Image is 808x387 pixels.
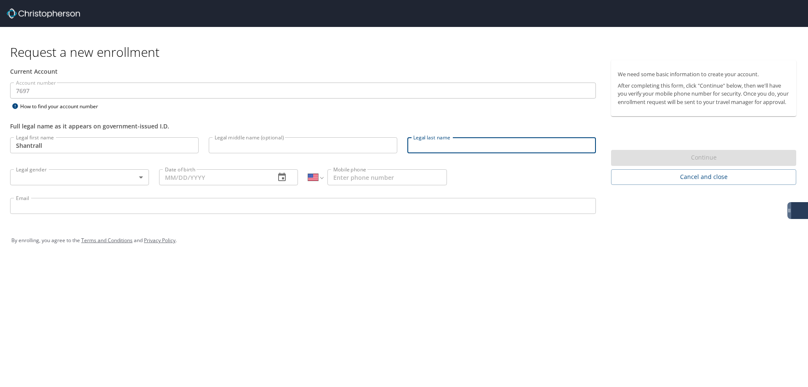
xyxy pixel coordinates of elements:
div: How to find your account number [10,101,115,112]
a: Privacy Policy [144,237,175,244]
div: Current Account [10,67,596,76]
button: Cancel and close [611,169,796,185]
div: ​ [10,169,149,185]
div: Full legal name as it appears on government-issued I.D. [10,122,596,131]
img: cbt logo [7,8,80,19]
p: After completing this form, click "Continue" below, then we'll have you verify your mobile phone ... [618,82,789,106]
div: By enrolling, you agree to the and . [11,230,797,251]
p: We need some basic information to create your account. [618,70,789,78]
input: MM/DD/YYYY [159,169,268,185]
h1: Request a new enrollment [10,44,803,60]
input: Enter phone number [327,169,447,185]
a: Terms and Conditions [81,237,133,244]
span: Cancel and close [618,172,789,182]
